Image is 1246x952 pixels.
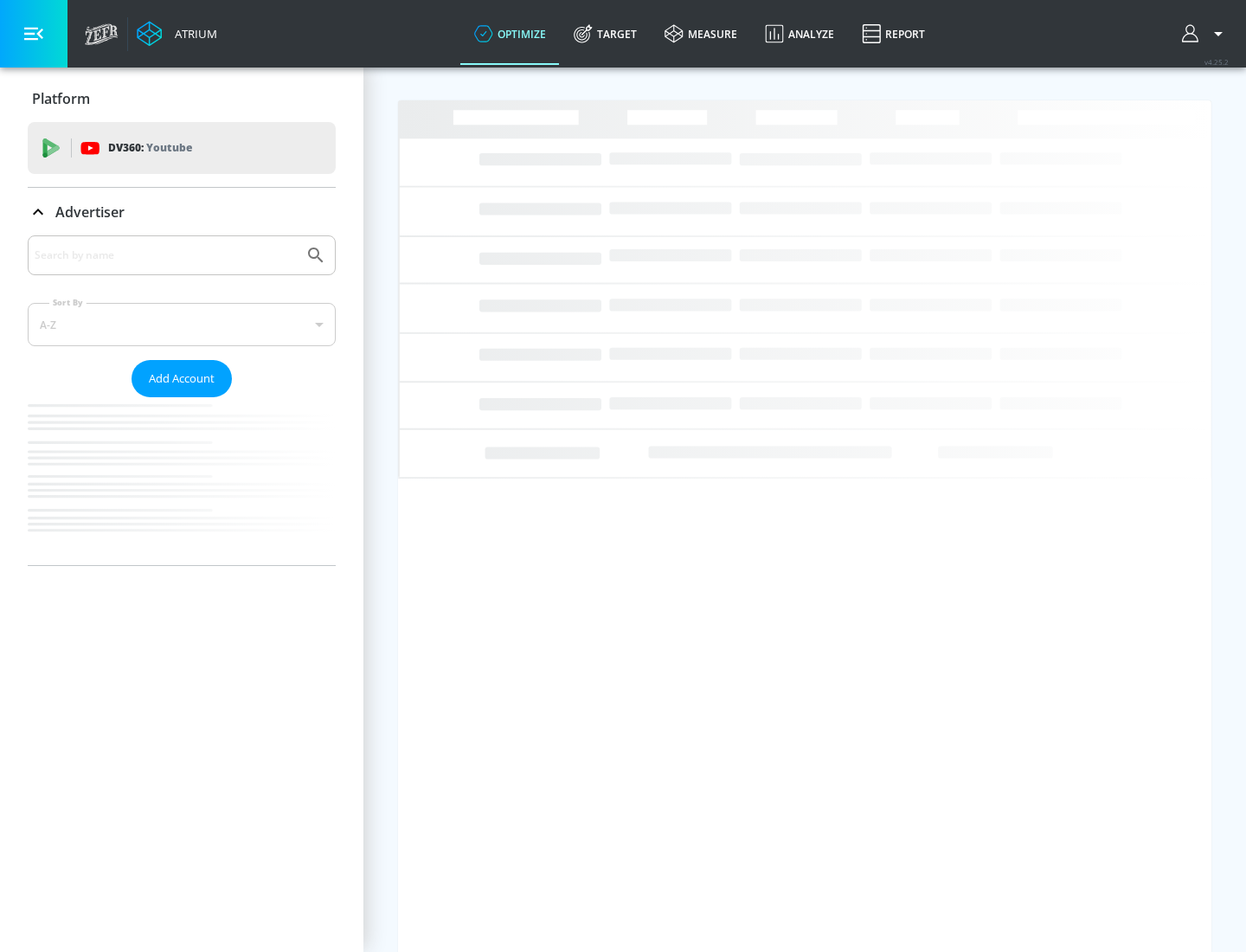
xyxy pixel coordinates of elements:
p: Platform [32,89,90,108]
a: Analyze [751,3,848,65]
a: Atrium [137,21,217,47]
a: optimize [460,3,560,65]
div: DV360: Youtube [28,122,336,174]
div: Advertiser [28,235,336,565]
div: Advertiser [28,188,336,236]
label: Sort By [49,297,87,308]
p: DV360: [108,138,192,158]
nav: list of Advertiser [28,397,336,565]
button: Add Account [132,360,232,397]
input: Search by name [35,244,297,267]
a: Target [560,3,651,65]
span: Add Account [149,369,215,389]
div: Platform [28,74,336,123]
span: v 4.25.2 [1204,57,1229,67]
p: Advertiser [55,203,125,222]
a: Report [848,3,939,65]
div: A-Z [28,303,336,346]
a: measure [651,3,751,65]
div: Atrium [168,26,217,42]
p: Youtube [146,138,192,157]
